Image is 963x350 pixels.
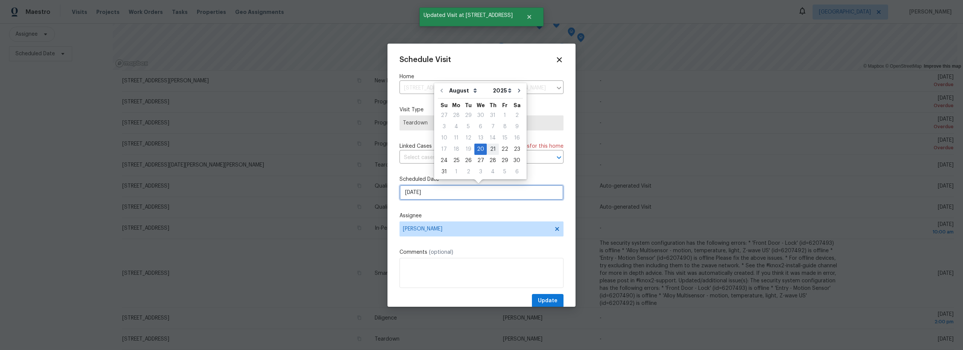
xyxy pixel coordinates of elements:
[450,167,462,177] div: 1
[487,155,499,166] div: 28
[399,142,432,150] span: Linked Cases
[511,110,523,121] div: 2
[450,166,462,177] div: Mon Sep 01 2025
[403,119,560,127] span: Teardown
[440,103,448,108] abbr: Sunday
[399,176,564,183] label: Scheduled Date
[513,83,525,98] button: Go to next month
[399,212,564,220] label: Assignee
[511,132,523,144] div: Sat Aug 16 2025
[474,121,487,132] div: Wed Aug 06 2025
[474,166,487,177] div: Wed Sep 03 2025
[474,132,487,144] div: Wed Aug 13 2025
[487,155,499,166] div: Thu Aug 28 2025
[511,121,523,132] div: 9
[462,110,474,121] div: 29
[511,167,523,177] div: 6
[436,83,447,98] button: Go to previous month
[399,248,564,256] label: Comments
[399,73,564,80] label: Home
[487,110,499,121] div: 31
[438,144,450,155] div: 17
[499,133,511,143] div: 15
[499,110,511,121] div: Fri Aug 01 2025
[538,296,557,306] span: Update
[487,133,499,143] div: 14
[438,166,450,177] div: Sun Aug 31 2025
[450,121,462,132] div: Mon Aug 04 2025
[511,144,523,155] div: Sat Aug 23 2025
[450,155,462,166] div: 25
[462,133,474,143] div: 12
[419,8,517,23] span: Updated Visit at [STREET_ADDRESS]
[462,132,474,144] div: Tue Aug 12 2025
[487,121,499,132] div: 7
[450,110,462,121] div: Mon Jul 28 2025
[462,166,474,177] div: Tue Sep 02 2025
[438,155,450,166] div: Sun Aug 24 2025
[499,121,511,132] div: 8
[499,132,511,144] div: Fri Aug 15 2025
[474,144,487,155] div: 20
[462,144,474,155] div: 19
[450,121,462,132] div: 4
[555,56,564,64] span: Close
[474,167,487,177] div: 3
[487,121,499,132] div: Thu Aug 07 2025
[474,133,487,143] div: 13
[399,82,552,94] input: Enter in an address
[511,155,523,166] div: 30
[399,106,564,114] label: Visit Type
[474,121,487,132] div: 6
[511,110,523,121] div: Sat Aug 02 2025
[511,144,523,155] div: 23
[450,144,462,155] div: 18
[438,110,450,121] div: 27
[487,110,499,121] div: Thu Jul 31 2025
[438,155,450,166] div: 24
[399,56,451,64] span: Schedule Visit
[462,155,474,166] div: Tue Aug 26 2025
[474,110,487,121] div: Wed Jul 30 2025
[450,110,462,121] div: 28
[438,167,450,177] div: 31
[489,103,497,108] abbr: Thursday
[487,144,499,155] div: Thu Aug 21 2025
[438,132,450,144] div: Sun Aug 10 2025
[554,152,564,163] button: Open
[511,133,523,143] div: 16
[511,155,523,166] div: Sat Aug 30 2025
[502,103,507,108] abbr: Friday
[450,132,462,144] div: Mon Aug 11 2025
[487,166,499,177] div: Thu Sep 04 2025
[474,155,487,166] div: 27
[462,121,474,132] div: Tue Aug 05 2025
[511,121,523,132] div: Sat Aug 09 2025
[517,9,542,24] button: Close
[462,144,474,155] div: Tue Aug 19 2025
[403,226,550,232] span: [PERSON_NAME]
[450,133,462,143] div: 11
[450,144,462,155] div: Mon Aug 18 2025
[499,167,511,177] div: 5
[462,121,474,132] div: 5
[499,155,511,166] div: Fri Aug 29 2025
[465,103,472,108] abbr: Tuesday
[450,155,462,166] div: Mon Aug 25 2025
[474,144,487,155] div: Wed Aug 20 2025
[474,155,487,166] div: Wed Aug 27 2025
[429,250,453,255] span: (optional)
[513,103,521,108] abbr: Saturday
[532,294,564,308] button: Update
[487,167,499,177] div: 4
[511,166,523,177] div: Sat Sep 06 2025
[499,155,511,166] div: 29
[438,110,450,121] div: Sun Jul 27 2025
[474,110,487,121] div: 30
[438,121,450,132] div: 3
[447,85,491,96] select: Month
[487,132,499,144] div: Thu Aug 14 2025
[499,110,511,121] div: 1
[487,144,499,155] div: 21
[438,133,450,143] div: 10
